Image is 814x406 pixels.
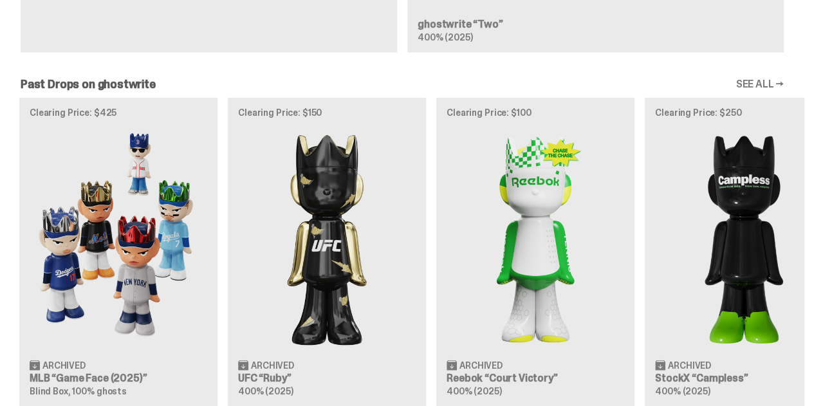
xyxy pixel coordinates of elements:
[418,32,472,43] span: 400% (2025)
[238,108,416,117] p: Clearing Price: $150
[72,385,126,397] span: 100% ghosts
[30,127,207,349] img: Game Face (2025)
[238,373,416,383] h3: UFC “Ruby”
[418,19,773,30] h3: ghostwrite “Two”
[447,127,624,349] img: Court Victory
[459,361,503,370] span: Archived
[238,385,293,397] span: 400% (2025)
[21,78,156,90] h2: Past Drops on ghostwrite
[447,108,624,117] p: Clearing Price: $100
[30,108,207,117] p: Clearing Price: $425
[30,385,71,397] span: Blind Box,
[735,79,784,89] a: SEE ALL →
[668,361,711,370] span: Archived
[655,385,710,397] span: 400% (2025)
[447,385,501,397] span: 400% (2025)
[447,373,624,383] h3: Reebok “Court Victory”
[30,373,207,383] h3: MLB “Game Face (2025)”
[251,361,294,370] span: Archived
[42,361,86,370] span: Archived
[238,127,416,349] img: Ruby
